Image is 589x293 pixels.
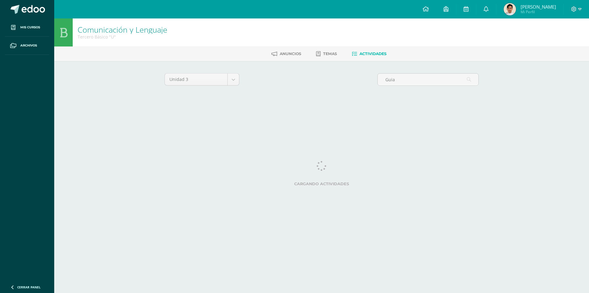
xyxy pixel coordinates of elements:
[5,18,49,37] a: Mis cursos
[169,74,223,85] span: Unidad 3
[504,3,516,15] img: 3ef5ddf9f422fdfcafeb43ddfbc22940.png
[78,34,167,40] div: Tercero Básico 'U'
[78,25,167,34] h1: Comunicación y Lenguaje
[271,49,301,59] a: Anuncios
[316,49,337,59] a: Temas
[521,9,556,14] span: Mi Perfil
[165,74,239,85] a: Unidad 3
[280,51,301,56] span: Anuncios
[378,74,478,86] input: Busca la actividad aquí...
[5,37,49,55] a: Archivos
[20,25,40,30] span: Mis cursos
[323,51,337,56] span: Temas
[20,43,37,48] span: Archivos
[359,51,387,56] span: Actividades
[165,182,479,186] label: Cargando actividades
[521,4,556,10] span: [PERSON_NAME]
[17,285,41,289] span: Cerrar panel
[352,49,387,59] a: Actividades
[78,24,167,35] a: Comunicación y Lenguaje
